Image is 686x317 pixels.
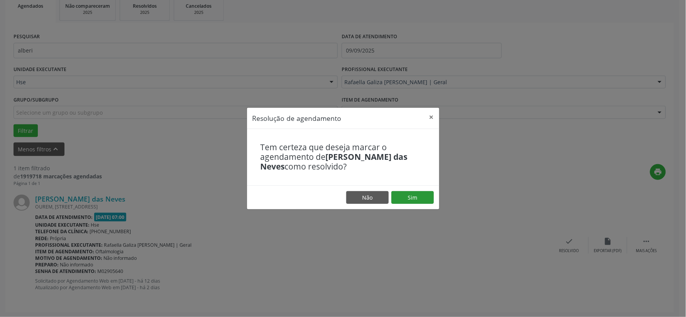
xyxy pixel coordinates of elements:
[261,151,408,172] b: [PERSON_NAME] das Neves
[252,113,342,123] h5: Resolução de agendamento
[346,191,389,204] button: Não
[261,142,426,172] h4: Tem certeza que deseja marcar o agendamento de como resolvido?
[391,191,434,204] button: Sim
[424,108,439,127] button: Close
